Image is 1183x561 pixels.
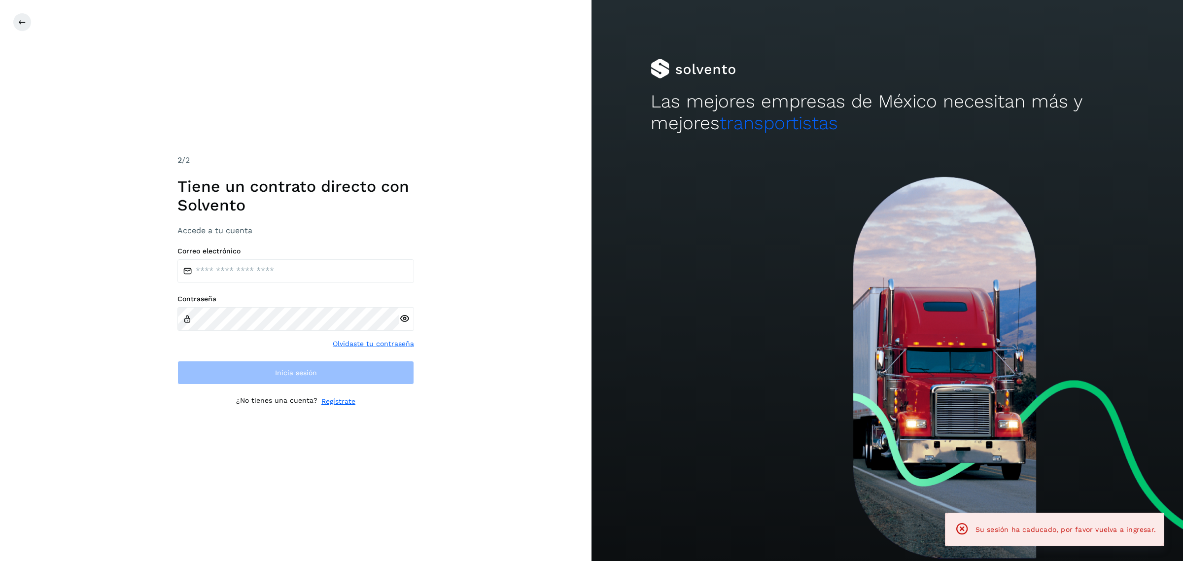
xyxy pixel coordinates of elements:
[651,91,1124,135] h2: Las mejores empresas de México necesitan más y mejores
[975,526,1156,533] span: Su sesión ha caducado, por favor vuelva a ingresar.
[177,226,414,235] h3: Accede a tu cuenta
[177,361,414,385] button: Inicia sesión
[177,155,182,165] span: 2
[236,396,317,407] p: ¿No tienes una cuenta?
[177,154,414,166] div: /2
[720,112,838,134] span: transportistas
[177,177,414,215] h1: Tiene un contrato directo con Solvento
[275,369,317,376] span: Inicia sesión
[177,247,414,255] label: Correo electrónico
[333,339,414,349] a: Olvidaste tu contraseña
[177,295,414,303] label: Contraseña
[321,396,355,407] a: Regístrate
